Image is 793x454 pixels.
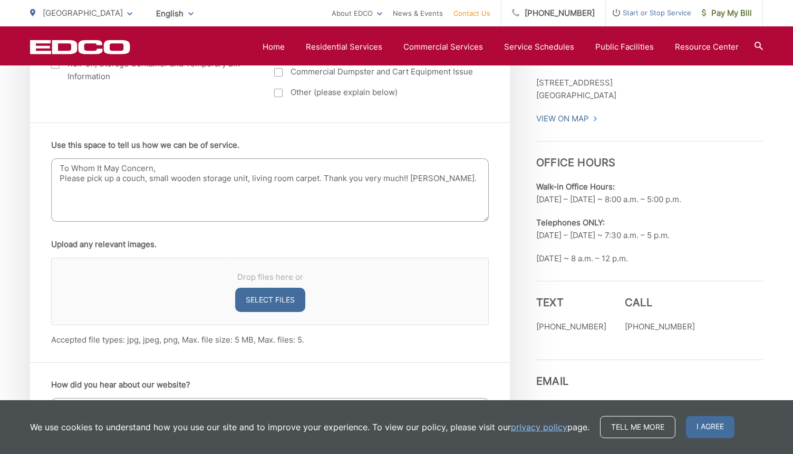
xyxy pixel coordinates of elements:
[393,7,443,20] a: News & Events
[536,77,763,102] p: [STREET_ADDRESS] [GEOGRAPHIC_DATA]
[453,7,490,20] a: Contact Us
[306,41,382,53] a: Residential Services
[274,86,476,99] label: Other (please explain below)
[51,380,190,390] label: How did you hear about our website?
[536,216,763,242] p: [DATE] – [DATE] ~ 7:30 a.m. – 5 p.m.
[536,360,763,387] h3: Email
[536,141,763,169] h3: Office Hours
[30,40,130,54] a: EDCD logo. Return to the homepage.
[64,271,476,283] span: Drop files here or
[675,41,739,53] a: Resource Center
[263,41,285,53] a: Home
[595,41,654,53] a: Public Facilities
[332,7,382,20] a: About EDCO
[51,240,157,249] label: Upload any relevant images.
[702,7,752,20] span: Pay My Bill
[625,296,695,309] h3: Call
[51,140,239,150] label: Use this space to tell us how we can be of service.
[536,181,763,206] p: [DATE] – [DATE] ~ 8:00 a.m. – 5:00 p.m.
[625,320,695,333] p: [PHONE_NUMBER]
[51,335,304,345] span: Accepted file types: jpg, jpeg, png, Max. file size: 5 MB, Max. files: 5.
[43,8,123,18] span: [GEOGRAPHIC_DATA]
[536,296,606,309] h3: Text
[403,41,483,53] a: Commercial Services
[536,217,605,228] b: Telephones ONLY:
[536,182,615,192] b: Walk-in Office Hours:
[504,41,574,53] a: Service Schedules
[30,421,589,433] p: We use cookies to understand how you use our site and to improve your experience. To view our pol...
[511,421,567,433] a: privacy policy
[51,58,253,83] label: Roll-off, Storage Container and Temporary Bin Information
[274,65,476,78] label: Commercial Dumpster and Cart Equipment Issue
[148,4,201,23] span: English
[686,416,734,438] span: I agree
[536,112,598,125] a: View On Map
[536,320,606,333] p: [PHONE_NUMBER]
[235,288,305,312] button: select files, upload any relevant images.
[536,252,763,265] p: [DATE] ~ 8 a.m. – 12 p.m.
[600,416,675,438] a: Tell me more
